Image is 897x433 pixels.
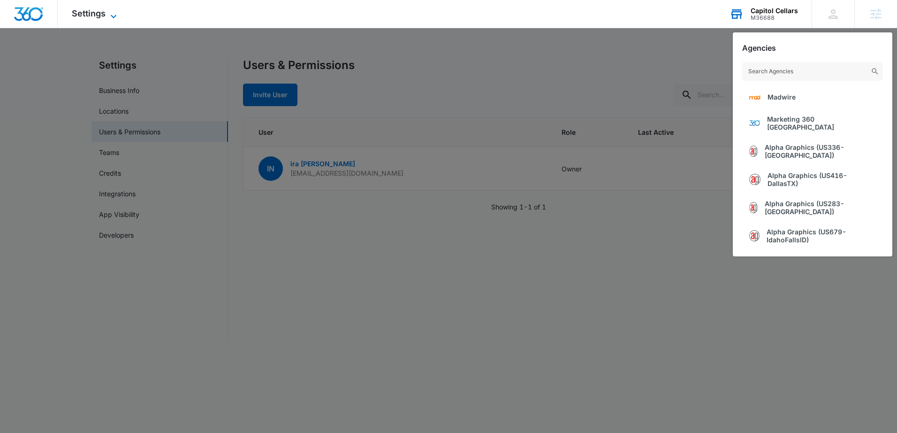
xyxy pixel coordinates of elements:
[742,193,883,222] a: Alpha Graphics (US283-[GEOGRAPHIC_DATA])
[768,93,796,101] span: Madwire
[742,85,883,109] a: Madwire
[742,137,883,165] a: Alpha Graphics (US336-[GEOGRAPHIC_DATA])
[742,165,883,193] a: Alpha Graphics (US416-DallasTX)
[742,62,883,81] input: Search Agencies
[751,15,798,21] div: account id
[767,115,876,131] span: Marketing 360 [GEOGRAPHIC_DATA]
[768,171,876,187] span: Alpha Graphics (US416-DallasTX)
[742,109,883,137] a: Marketing 360 [GEOGRAPHIC_DATA]
[742,44,776,53] h2: Agencies
[765,200,876,216] span: Alpha Graphics (US283-[GEOGRAPHIC_DATA])
[742,222,883,250] a: Alpha Graphics (US679-IdahoFallsID)
[751,7,798,15] div: account name
[72,8,106,18] span: Settings
[767,228,876,244] span: Alpha Graphics (US679-IdahoFallsID)
[765,143,876,159] span: Alpha Graphics (US336-[GEOGRAPHIC_DATA])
